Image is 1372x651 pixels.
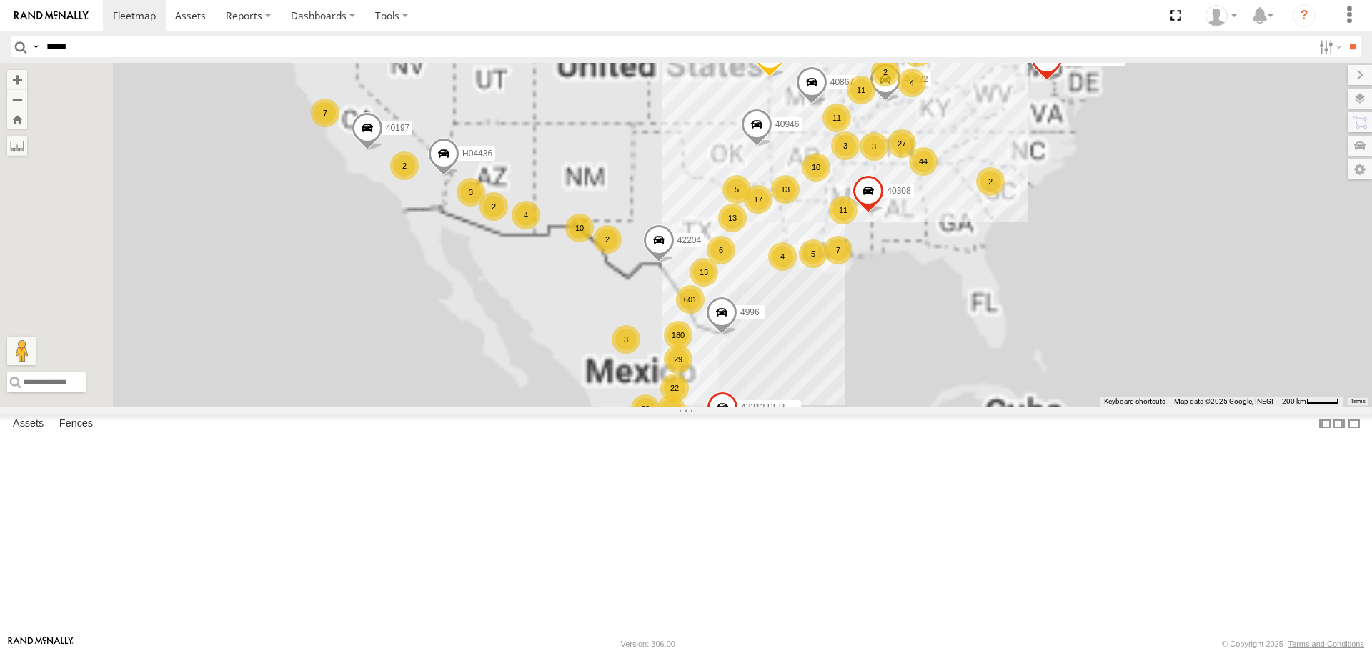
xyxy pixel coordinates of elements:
[690,258,718,287] div: 13
[1313,36,1344,57] label: Search Filter Options
[1348,159,1372,179] label: Map Settings
[707,236,735,264] div: 6
[799,239,827,268] div: 5
[7,109,27,129] button: Zoom Home
[718,204,747,232] div: 13
[657,395,685,424] div: 155
[1347,414,1361,434] label: Hide Summary Table
[7,337,36,365] button: Drag Pegman onto the map to open Street View
[311,99,339,127] div: 7
[741,402,806,412] span: 42313 PERDIDO
[6,414,51,434] label: Assets
[30,36,41,57] label: Search Query
[887,186,910,196] span: 40308
[664,321,692,349] div: 180
[676,285,705,314] div: 601
[462,149,492,159] span: H04436
[831,131,860,160] div: 3
[565,214,594,242] div: 10
[631,394,660,423] div: 32
[904,74,928,84] span: 40622
[847,76,875,104] div: 11
[1174,397,1273,405] span: Map data ©2025 Google, INEGI
[8,637,74,651] a: Visit our Website
[829,196,857,224] div: 11
[612,325,640,354] div: 3
[775,119,799,129] span: 40946
[621,640,675,648] div: Version: 306.00
[479,192,508,221] div: 2
[7,70,27,89] button: Zoom in
[1282,397,1306,405] span: 200 km
[1278,397,1343,407] button: Map Scale: 200 km per 42 pixels
[7,136,27,156] label: Measure
[677,236,701,246] span: 42204
[722,175,751,204] div: 5
[771,175,800,204] div: 13
[768,242,797,271] div: 4
[860,132,888,161] div: 3
[898,69,926,97] div: 4
[909,147,938,176] div: 44
[386,123,409,133] span: 40197
[52,414,100,434] label: Fences
[512,201,540,229] div: 4
[1293,4,1316,27] i: ?
[1332,414,1346,434] label: Dock Summary Table to the Right
[1318,414,1332,434] label: Dock Summary Table to the Left
[802,153,830,182] div: 10
[824,236,852,264] div: 7
[1200,5,1242,26] div: Caseta Laredo TX
[871,58,900,86] div: 2
[664,345,692,374] div: 29
[457,178,485,207] div: 3
[822,104,851,132] div: 11
[14,11,89,21] img: rand-logo.svg
[744,185,772,214] div: 17
[1351,398,1366,404] a: Terms (opens in new tab)
[830,77,854,87] span: 40867
[1222,640,1364,648] div: © Copyright 2025 -
[390,151,419,180] div: 2
[976,167,1005,196] div: 2
[593,225,622,254] div: 2
[1288,640,1364,648] a: Terms and Conditions
[740,307,760,317] span: 4996
[660,374,689,402] div: 22
[888,129,916,158] div: 27
[1104,397,1165,407] button: Keyboard shortcuts
[7,89,27,109] button: Zoom out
